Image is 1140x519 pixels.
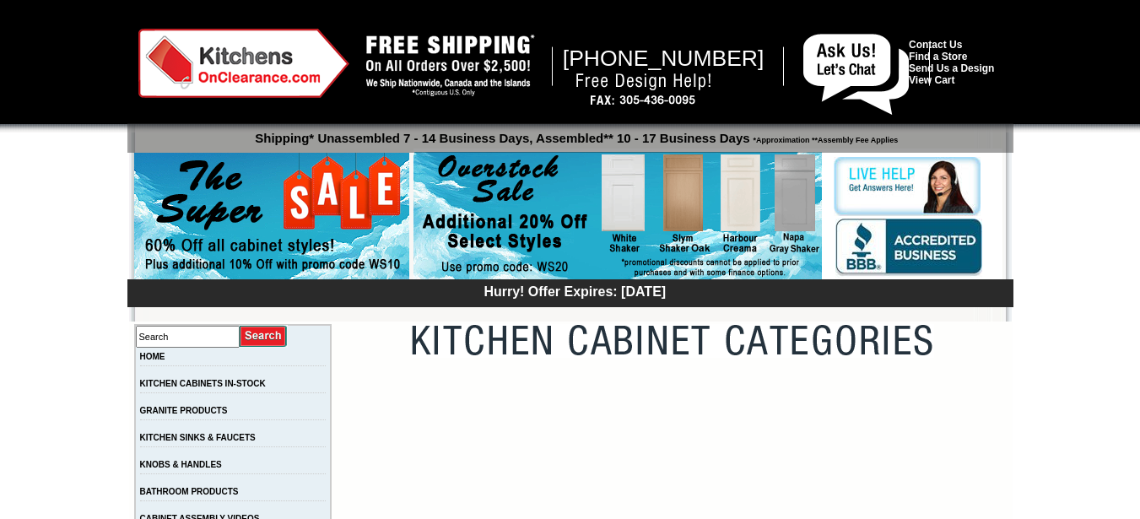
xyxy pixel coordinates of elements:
a: BATHROOM PRODUCTS [140,487,239,496]
p: Shipping* Unassembled 7 - 14 Business Days, Assembled** 10 - 17 Business Days [136,123,1013,145]
span: [PHONE_NUMBER] [563,46,765,71]
div: Hurry! Offer Expires: [DATE] [136,282,1013,300]
img: Kitchens on Clearance Logo [138,29,349,98]
a: KITCHEN SINKS & FAUCETS [140,433,256,442]
span: *Approximation **Assembly Fee Applies [750,132,899,144]
input: Submit [240,325,288,348]
a: View Cart [909,74,954,86]
a: HOME [140,352,165,361]
a: Find a Store [909,51,967,62]
a: Send Us a Design [909,62,994,74]
a: KITCHEN CABINETS IN-STOCK [140,379,266,388]
a: GRANITE PRODUCTS [140,406,228,415]
a: Contact Us [909,39,962,51]
a: KNOBS & HANDLES [140,460,222,469]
